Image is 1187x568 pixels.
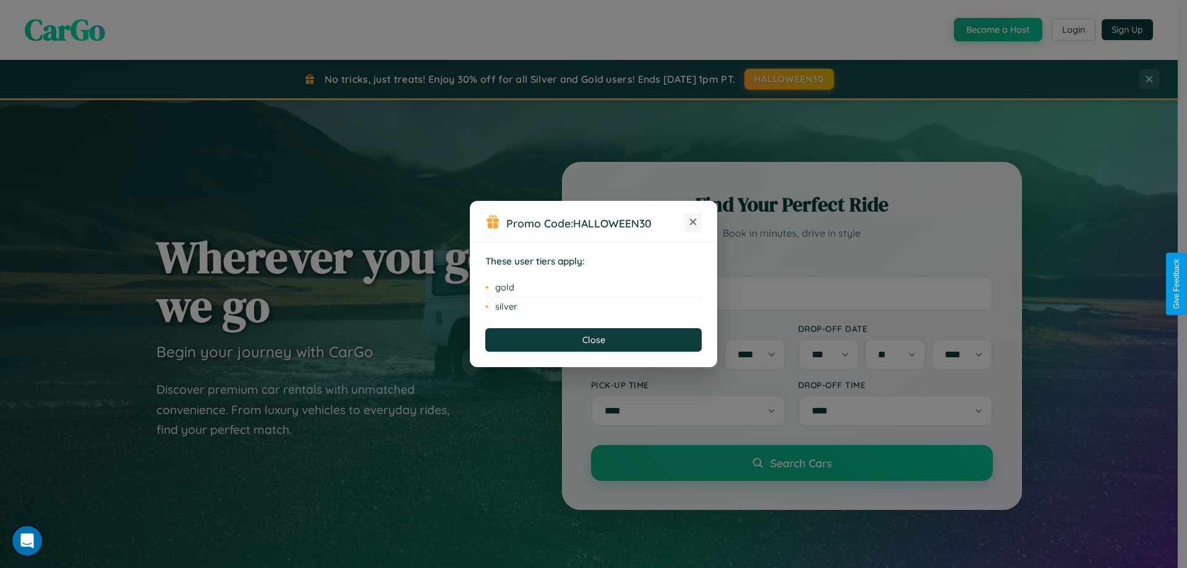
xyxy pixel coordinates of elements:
[12,526,42,556] iframe: Intercom live chat
[485,278,702,297] li: gold
[485,297,702,316] li: silver
[485,255,585,267] strong: These user tiers apply:
[1172,259,1181,309] div: Give Feedback
[506,216,684,230] h3: Promo Code:
[485,328,702,352] button: Close
[573,216,652,230] b: HALLOWEEN30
